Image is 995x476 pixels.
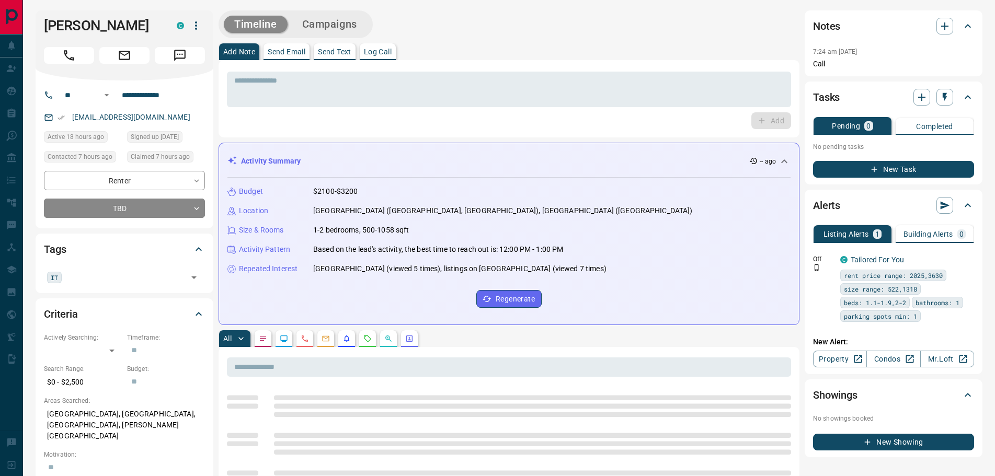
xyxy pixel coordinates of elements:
[844,284,917,294] span: size range: 522,1318
[813,85,974,110] div: Tasks
[127,131,205,146] div: Mon Apr 01 2024
[832,122,860,130] p: Pending
[916,297,959,308] span: bathrooms: 1
[813,14,974,39] div: Notes
[155,47,205,64] span: Message
[322,334,330,343] svg: Emails
[131,152,190,162] span: Claimed 7 hours ago
[920,351,974,367] a: Mr.Loft
[813,18,840,34] h2: Notes
[48,132,104,142] span: Active 18 hours ago
[363,334,372,343] svg: Requests
[239,186,263,197] p: Budget
[342,334,351,343] svg: Listing Alerts
[44,333,122,342] p: Actively Searching:
[44,47,94,64] span: Call
[866,351,920,367] a: Condos
[824,230,869,238] p: Listing Alerts
[318,48,351,55] p: Send Text
[127,151,205,166] div: Sun Oct 12 2025
[223,335,232,342] p: All
[44,131,122,146] div: Sat Oct 11 2025
[866,122,871,130] p: 0
[44,199,205,218] div: TBD
[177,22,184,29] div: condos.ca
[813,59,974,69] p: Call
[313,263,607,274] p: [GEOGRAPHIC_DATA] (viewed 5 times), listings on [GEOGRAPHIC_DATA] (viewed 7 times)
[280,334,288,343] svg: Lead Browsing Activity
[959,230,964,238] p: 0
[239,263,298,274] p: Repeated Interest
[292,16,368,33] button: Campaigns
[44,450,205,459] p: Motivation:
[44,364,122,374] p: Search Range:
[301,334,309,343] svg: Calls
[840,256,848,263] div: condos.ca
[259,334,267,343] svg: Notes
[813,336,974,347] p: New Alert:
[44,301,205,327] div: Criteria
[813,434,974,450] button: New Showing
[131,132,179,142] span: Signed up [DATE]
[384,334,393,343] svg: Opportunities
[44,405,205,445] p: [GEOGRAPHIC_DATA], [GEOGRAPHIC_DATA], [GEOGRAPHIC_DATA], [PERSON_NAME][GEOGRAPHIC_DATA]
[127,333,205,342] p: Timeframe:
[127,364,205,374] p: Budget:
[44,374,122,391] p: $0 - $2,500
[405,334,414,343] svg: Agent Actions
[100,89,113,101] button: Open
[51,272,58,283] span: IT
[224,16,288,33] button: Timeline
[44,151,122,166] div: Sun Oct 12 2025
[58,114,65,121] svg: Email Verified
[44,237,205,262] div: Tags
[813,387,857,403] h2: Showings
[313,244,563,255] p: Based on the lead's activity, the best time to reach out is: 12:00 PM - 1:00 PM
[239,244,290,255] p: Activity Pattern
[813,139,974,155] p: No pending tasks
[241,156,301,167] p: Activity Summary
[268,48,305,55] p: Send Email
[844,297,906,308] span: beds: 1.1-1.9,2-2
[44,396,205,405] p: Areas Searched:
[916,123,953,130] p: Completed
[813,161,974,178] button: New Task
[187,270,201,285] button: Open
[239,205,268,216] p: Location
[844,270,943,281] span: rent price range: 2025,3630
[813,197,840,214] h2: Alerts
[313,205,692,216] p: [GEOGRAPHIC_DATA] ([GEOGRAPHIC_DATA], [GEOGRAPHIC_DATA]), [GEOGRAPHIC_DATA] ([GEOGRAPHIC_DATA])
[99,47,150,64] span: Email
[44,17,161,34] h1: [PERSON_NAME]
[227,152,791,171] div: Activity Summary-- ago
[903,230,953,238] p: Building Alerts
[875,230,879,238] p: 1
[813,264,820,271] svg: Push Notification Only
[844,311,917,321] span: parking spots min: 1
[44,306,78,322] h2: Criteria
[48,152,112,162] span: Contacted 7 hours ago
[813,89,840,106] h2: Tasks
[760,157,776,166] p: -- ago
[813,414,974,423] p: No showings booked
[813,48,857,55] p: 7:24 am [DATE]
[44,171,205,190] div: Renter
[476,290,542,308] button: Regenerate
[813,254,834,264] p: Off
[44,241,66,258] h2: Tags
[313,225,409,236] p: 1-2 bedrooms, 500-1058 sqft
[364,48,392,55] p: Log Call
[851,256,904,264] a: Tailored For You
[72,113,190,121] a: [EMAIL_ADDRESS][DOMAIN_NAME]
[813,351,867,367] a: Property
[223,48,255,55] p: Add Note
[813,193,974,218] div: Alerts
[239,225,284,236] p: Size & Rooms
[313,186,358,197] p: $2100-$3200
[813,382,974,408] div: Showings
